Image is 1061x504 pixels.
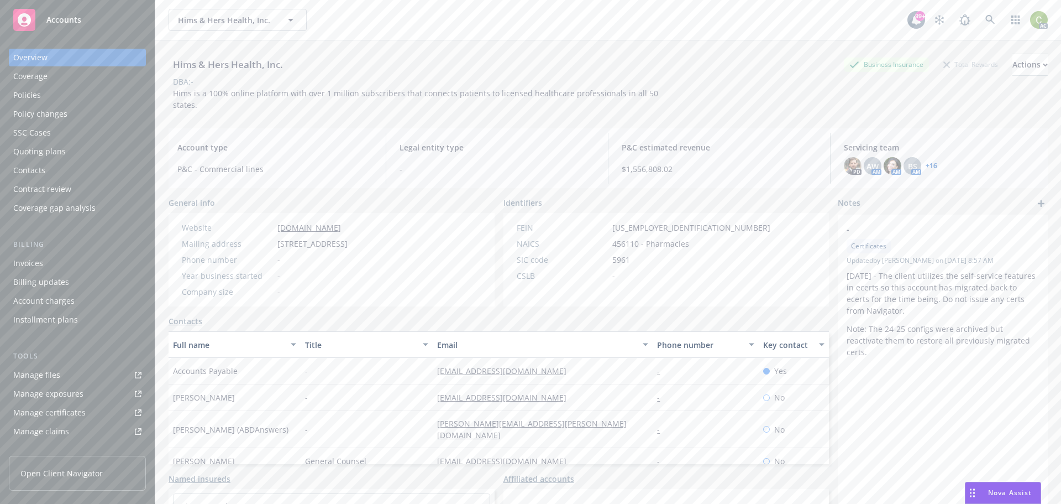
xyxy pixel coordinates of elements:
[9,67,146,85] a: Coverage
[13,180,71,198] div: Contract review
[182,270,273,282] div: Year business started
[13,441,65,459] div: Manage BORs
[182,254,273,266] div: Phone number
[1012,54,1048,76] button: Actions
[277,222,341,233] a: [DOMAIN_NAME]
[653,331,758,358] button: Phone number
[503,473,574,485] a: Affiliated accounts
[612,222,770,233] span: [US_EMPLOYER_IDENTIFICATION_NUMBER]
[847,270,1039,316] p: [DATE] - The client utilizes the self-service features in ecerts so this account has migrated bac...
[305,365,308,377] span: -
[13,404,86,422] div: Manage certificates
[301,331,433,358] button: Title
[517,254,608,266] div: SIC code
[9,273,146,291] a: Billing updates
[13,199,96,217] div: Coverage gap analysis
[9,366,146,384] a: Manage files
[657,456,669,466] a: -
[182,222,273,233] div: Website
[13,423,69,440] div: Manage claims
[612,270,615,282] span: -
[437,366,575,376] a: [EMAIL_ADDRESS][DOMAIN_NAME]
[9,124,146,142] a: SSC Cases
[938,58,1004,71] div: Total Rewards
[9,441,146,459] a: Manage BORs
[844,142,1039,153] span: Servicing team
[177,163,372,175] span: P&C - Commercial lines
[9,143,146,160] a: Quoting plans
[838,197,860,210] span: Notes
[437,418,627,440] a: [PERSON_NAME][EMAIL_ADDRESS][PERSON_NAME][DOMAIN_NAME]
[915,11,925,21] div: 99+
[182,238,273,250] div: Mailing address
[13,67,48,85] div: Coverage
[1030,11,1048,29] img: photo
[9,4,146,35] a: Accounts
[178,14,274,26] span: Hims & Hers Health, Inc.
[844,58,929,71] div: Business Insurance
[979,9,1001,31] a: Search
[305,455,366,467] span: General Counsel
[622,142,817,153] span: P&C estimated revenue
[928,9,950,31] a: Stop snowing
[9,105,146,123] a: Policy changes
[277,286,280,298] span: -
[9,385,146,403] a: Manage exposures
[13,105,67,123] div: Policy changes
[173,339,284,351] div: Full name
[1034,197,1048,210] a: add
[433,331,653,358] button: Email
[926,163,937,169] a: +16
[13,254,43,272] div: Invoices
[437,456,575,466] a: [EMAIL_ADDRESS][DOMAIN_NAME]
[612,238,689,250] span: 456110 - Pharmacies
[13,273,69,291] div: Billing updates
[169,197,215,209] span: General info
[20,467,103,479] span: Open Client Navigator
[965,482,979,503] div: Drag to move
[173,424,288,435] span: [PERSON_NAME] (ABDAnswers)
[13,124,51,142] div: SSC Cases
[657,366,669,376] a: -
[517,238,608,250] div: NAICS
[173,392,235,403] span: [PERSON_NAME]
[13,292,75,310] div: Account charges
[1012,54,1048,75] div: Actions
[437,392,575,403] a: [EMAIL_ADDRESS][DOMAIN_NAME]
[657,392,669,403] a: -
[9,199,146,217] a: Coverage gap analysis
[9,423,146,440] a: Manage claims
[169,58,287,72] div: Hims & Hers Health, Inc.
[517,222,608,233] div: FEIN
[177,142,372,153] span: Account type
[9,180,146,198] a: Contract review
[13,49,48,66] div: Overview
[9,292,146,310] a: Account charges
[182,286,273,298] div: Company size
[838,215,1048,367] div: -CertificatesUpdatedby [PERSON_NAME] on [DATE] 8:57 AM[DATE] - The client utilizes the self-servi...
[884,157,901,175] img: photo
[503,197,542,209] span: Identifiers
[13,86,41,104] div: Policies
[173,455,235,467] span: [PERSON_NAME]
[851,241,886,251] span: Certificates
[759,331,829,358] button: Key contact
[9,162,146,179] a: Contacts
[847,224,1010,235] span: -
[965,482,1041,504] button: Nova Assist
[277,254,280,266] span: -
[9,351,146,362] div: Tools
[400,163,595,175] span: -
[9,49,146,66] a: Overview
[400,142,595,153] span: Legal entity type
[169,473,230,485] a: Named insureds
[9,239,146,250] div: Billing
[169,315,202,327] a: Contacts
[13,311,78,329] div: Installment plans
[9,254,146,272] a: Invoices
[763,339,812,351] div: Key contact
[9,86,146,104] a: Policies
[46,15,81,24] span: Accounts
[517,270,608,282] div: CSLB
